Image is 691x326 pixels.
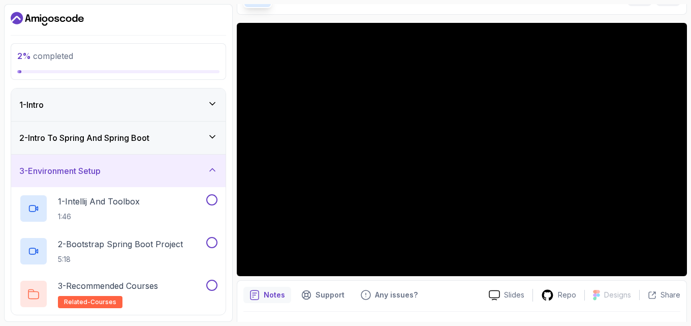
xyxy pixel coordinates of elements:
[58,280,158,292] p: 3 - Recommended Courses
[243,287,291,303] button: notes button
[19,132,149,144] h3: 2 - Intro To Spring And Spring Boot
[19,165,101,177] h3: 3 - Environment Setup
[533,289,584,302] a: Repo
[504,290,524,300] p: Slides
[11,88,226,121] button: 1-Intro
[604,290,631,300] p: Designs
[58,254,183,264] p: 5:18
[237,23,687,276] iframe: 2 - Inversion Control and Dependency Injection
[639,290,680,300] button: Share
[17,51,31,61] span: 2 %
[316,290,344,300] p: Support
[375,290,418,300] p: Any issues?
[19,194,217,223] button: 1-Intellij And Toolbox1:46
[11,122,226,154] button: 2-Intro To Spring And Spring Boot
[264,290,285,300] p: Notes
[19,237,217,265] button: 2-Bootstrap Spring Boot Project5:18
[64,298,116,306] span: related-courses
[58,195,140,208] p: 1 - Intellij And Toolbox
[355,287,424,303] button: Feedback button
[661,290,680,300] p: Share
[11,155,226,187] button: 3-Environment Setup
[558,290,576,300] p: Repo
[19,280,217,308] button: 3-Recommended Coursesrelated-courses
[11,11,84,27] a: Dashboard
[19,99,44,111] h3: 1 - Intro
[58,212,140,222] p: 1:46
[481,290,532,301] a: Slides
[17,51,73,61] span: completed
[295,287,351,303] button: Support button
[58,238,183,250] p: 2 - Bootstrap Spring Boot Project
